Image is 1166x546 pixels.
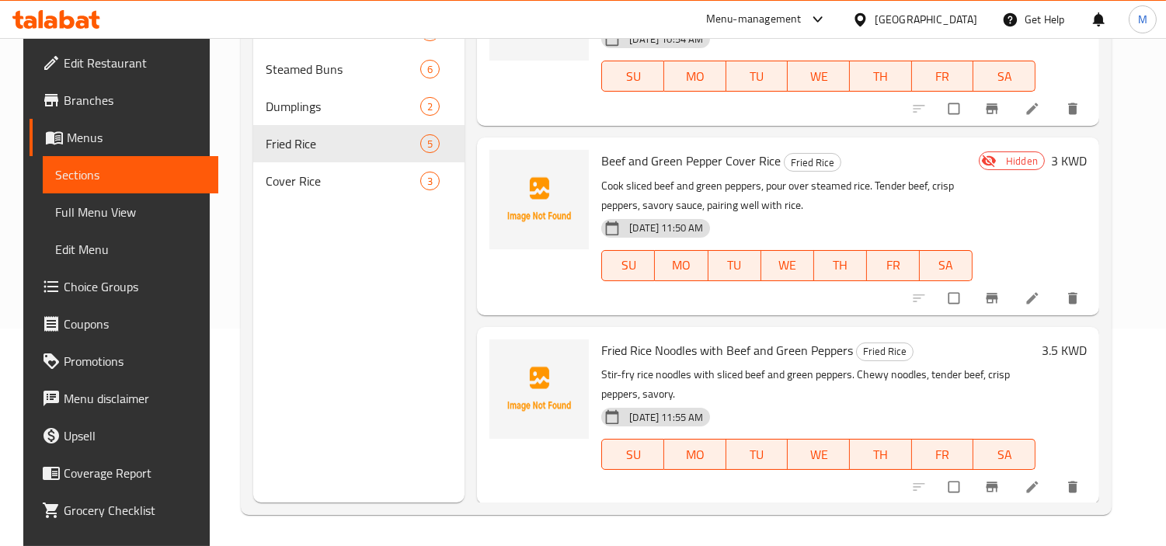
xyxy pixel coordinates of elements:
div: items [420,97,440,116]
span: 3 [421,174,439,189]
button: WE [788,439,850,470]
a: Choice Groups [30,268,218,305]
span: [DATE] 10:54 AM [623,32,709,47]
h6: 3.5 KWD [1042,339,1087,361]
button: delete [1056,92,1093,126]
span: Coverage Report [64,464,206,482]
span: TU [733,443,782,466]
span: WE [794,443,844,466]
img: Beef and Green Pepper Cover Rice [489,150,589,249]
span: WE [794,65,844,88]
span: Coupons [64,315,206,333]
p: Stir-fry rice noodles with sliced beef and green peppers. Chewy noodles, tender beef, crisp peppe... [601,365,1035,404]
a: Sections [43,156,218,193]
span: Menu disclaimer [64,389,206,408]
p: Cook sliced beef and green peppers, pour over steamed rice. Tender beef, crisp peppers, savory sa... [601,176,973,215]
div: items [420,60,440,78]
img: Fried Rice Noodles with Beef and Green Peppers [489,339,589,439]
span: WE [767,254,808,276]
div: Cover Rice3 [253,162,465,200]
span: Fried Rice [857,343,913,360]
span: Upsell [64,426,206,445]
a: Full Menu View [43,193,218,231]
a: Edit menu item [1025,479,1043,495]
span: SU [608,65,658,88]
span: Edit Restaurant [64,54,206,72]
span: Steamed Buns [266,60,420,78]
button: TU [726,439,788,470]
span: Fried Rice [785,154,841,172]
button: MO [655,250,708,281]
span: SU [608,443,658,466]
span: FR [918,443,968,466]
button: Branch-specific-item [975,470,1012,504]
nav: Menu sections [253,7,465,206]
span: TU [715,254,755,276]
button: FR [867,250,920,281]
span: SA [980,443,1029,466]
span: FR [918,65,968,88]
span: MO [670,443,720,466]
a: Menu disclaimer [30,380,218,417]
span: SA [980,65,1029,88]
span: Fried Rice Noodles with Beef and Green Peppers [601,339,853,362]
a: Coverage Report [30,454,218,492]
button: TU [708,250,761,281]
span: Fried Rice [266,134,420,153]
button: FR [912,439,974,470]
span: Cover Rice [266,172,420,190]
div: Fried Rice [784,153,841,172]
span: Select to update [939,283,972,313]
span: [DATE] 11:50 AM [623,221,709,235]
span: Sections [55,165,206,184]
a: Edit Menu [43,231,218,268]
button: MO [664,439,726,470]
a: Edit Restaurant [30,44,218,82]
span: Edit Menu [55,240,206,259]
div: Steamed Buns6 [253,50,465,88]
span: TH [856,443,906,466]
span: 5 [421,137,439,151]
div: [GEOGRAPHIC_DATA] [875,11,977,28]
a: Coupons [30,305,218,343]
button: MO [664,61,726,92]
span: Select to update [939,94,972,123]
button: TH [814,250,867,281]
a: Grocery Checklist [30,492,218,529]
span: Dumplings [266,97,420,116]
button: SA [973,61,1035,92]
div: Menu-management [706,10,802,29]
a: Menus [30,119,218,156]
button: SA [973,439,1035,470]
button: delete [1056,470,1093,504]
span: SA [926,254,966,276]
span: 2 [421,99,439,114]
span: Select to update [939,472,972,502]
a: Edit menu item [1025,101,1043,117]
span: SU [608,254,649,276]
span: TH [856,65,906,88]
button: Branch-specific-item [975,281,1012,315]
button: delete [1056,281,1093,315]
span: Branches [64,91,206,110]
span: Hidden [1000,154,1044,169]
span: [DATE] 11:55 AM [623,410,709,425]
span: Full Menu View [55,203,206,221]
div: items [420,172,440,190]
span: TH [820,254,861,276]
span: M [1138,11,1147,28]
button: WE [761,250,814,281]
div: Fried Rice5 [253,125,465,162]
span: FR [873,254,914,276]
a: Promotions [30,343,218,380]
a: Upsell [30,417,218,454]
span: Choice Groups [64,277,206,296]
button: Branch-specific-item [975,92,1012,126]
button: SU [601,439,664,470]
span: Beef and Green Pepper Cover Rice [601,149,781,172]
button: SU [601,61,664,92]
